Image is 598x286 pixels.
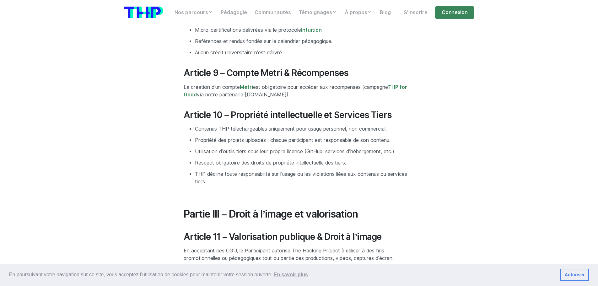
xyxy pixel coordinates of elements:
[240,84,253,90] a: Metri
[195,170,415,186] li: THP décline toute responsabilité sur l’usage ou les violations liées aux contenus ou services tiers.
[376,6,395,19] a: Blog
[9,270,555,279] span: En poursuivant votre navigation sur ce site, vous acceptez l’utilisation de cookies pour mainteni...
[400,6,431,19] a: S'inscrire
[184,232,415,242] h3: Article 11 – Valorisation publique & Droit à l’image
[435,6,474,19] a: Connexion
[251,6,295,19] a: Communautés
[195,125,415,133] li: Contenus THP téléchargeables uniquement pour usage personnel, non commercial.
[184,84,407,98] a: THP for Good
[341,6,376,19] a: À propos
[124,7,163,18] img: logo
[295,6,341,19] a: Témoignages
[195,26,415,34] li: Micro-certifications délivrées via le protocole
[195,159,415,167] li: Respect obligatoire des droits de propriété intellectuelle des tiers.
[184,208,415,220] h2: Partie III – Droit à l’image et valorisation
[195,38,415,45] li: Références et rendus fondés sur le calendrier pédagogique.
[195,49,415,57] li: Aucun crédit universitaire n’est délivré.
[184,110,415,121] h3: Article 10 – Propriété intellectuelle et Services Tiers
[184,68,415,78] h3: Article 9 – Compte Metri & Récompenses
[195,137,415,144] li: Propriété des projets uploadés : chaque participant est responsable de son contenu.
[560,269,589,281] a: dismiss cookie message
[301,27,322,33] a: Intuition
[217,6,251,19] a: Pédagogie
[195,148,415,155] li: Utilisation d’outils tiers sous leur propre licence (GitHub, services d’hébergement, etc.).
[171,6,217,19] a: Nos parcours
[184,84,415,99] p: La création d'un compte est obligatoire pour accéder aux récompenses (campagne via notre partenai...
[272,270,309,279] a: learn more about cookies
